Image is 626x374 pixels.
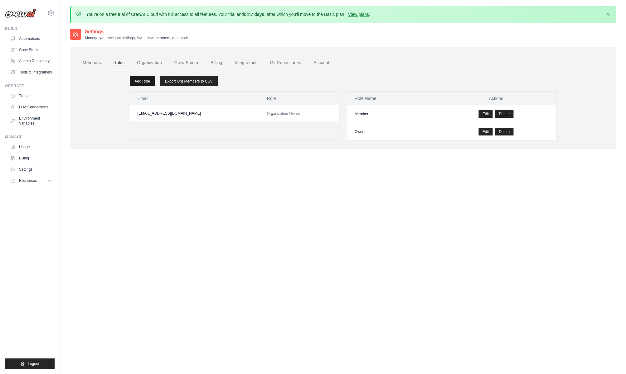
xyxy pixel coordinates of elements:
[478,128,493,135] a: Edit
[7,176,55,186] button: Resources
[108,54,129,71] a: Roles
[5,8,36,18] img: Logo
[436,92,556,105] th: Actions
[85,36,189,40] p: Manage your account settings, invite new members, and more.
[347,92,436,105] th: Role Name
[160,76,218,86] a: Export Org Members to CSV
[7,113,55,128] a: Environment Variables
[7,45,55,55] a: Crew Studio
[7,102,55,112] a: LLM Connections
[5,26,55,31] div: Build
[265,54,306,71] a: Git Repositories
[308,54,334,71] a: Account
[495,128,513,135] button: Delete
[347,105,436,123] td: Member
[259,92,339,105] th: Role
[267,111,300,116] span: Organization Owner
[7,164,55,174] a: Settings
[28,361,39,366] span: Logout
[169,54,203,71] a: Crew Studio
[86,11,370,17] p: You're on a free trial of CrewAI Cloud with full access to all features. Your trial ends in , aft...
[7,67,55,77] a: Tools & Integrations
[7,34,55,44] a: Automations
[7,56,55,66] a: Agents Repository
[495,110,513,118] button: Delete
[130,76,155,86] a: Add Role
[7,91,55,101] a: Traces
[250,12,264,17] strong: 7 days
[206,54,227,71] a: Billing
[78,54,106,71] a: Members
[7,153,55,163] a: Billing
[5,83,55,88] div: Operate
[347,123,436,141] td: Owner
[478,110,493,118] a: Edit
[5,135,55,140] div: Manage
[130,92,260,105] th: Email
[5,358,55,369] button: Logout
[85,28,189,36] h2: Settings
[7,142,55,152] a: Usage
[348,12,369,17] a: View plans
[132,54,167,71] a: Organization
[230,54,262,71] a: Integrations
[130,105,260,121] td: [EMAIL_ADDRESS][DOMAIN_NAME]
[19,178,37,183] span: Resources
